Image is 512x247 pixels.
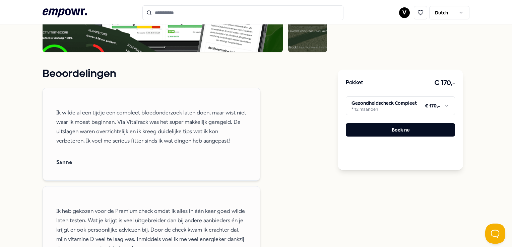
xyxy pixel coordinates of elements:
input: Search for products, categories or subcategories [142,5,343,20]
button: Boek nu [346,123,455,137]
h1: Beoordelingen [43,66,327,82]
span: Sanne [56,158,247,167]
iframe: Help Scout Beacon - Open [485,224,505,244]
p: Ik wilde al een tijdje een compleet bloedonderzoek laten doen, maar wist niet waar ik moest begin... [56,108,247,146]
button: V [399,7,410,18]
h3: € 170,- [434,78,455,88]
h3: Pakket [346,79,363,87]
